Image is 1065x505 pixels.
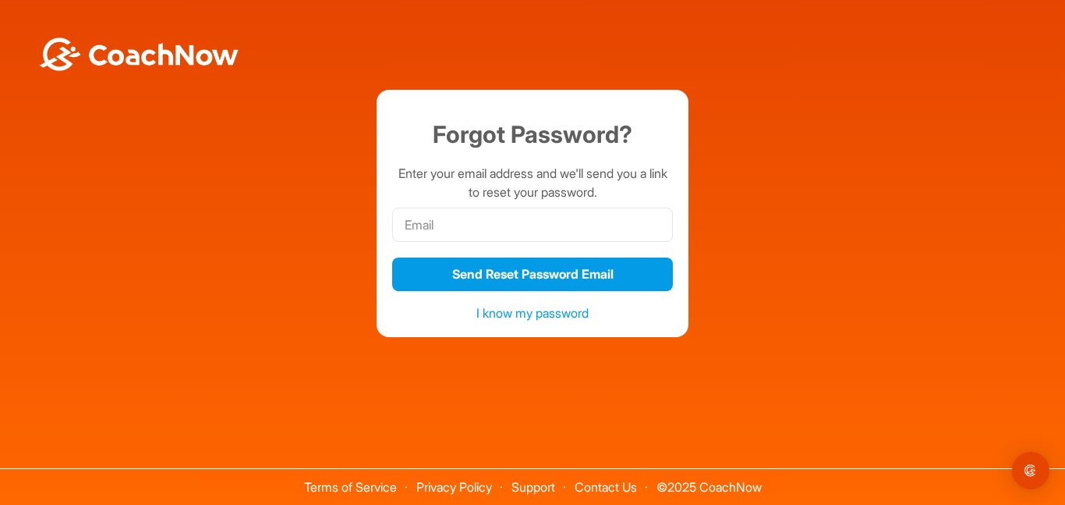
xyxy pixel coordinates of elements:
img: BwLJSsUCoWCh5upNqxVrqldRgqLPVwmV24tXu5FoVAoFEpwwqQ3VIfuoInZCoVCoTD4vwADAC3ZFMkVEQFDAAAAAElFTkSuQmCC [37,37,240,71]
button: Send Reset Password Email [392,258,673,291]
p: Enter your email address and we'll send you a link to reset your password. [392,164,673,201]
h1: Forgot Password? [392,117,673,152]
a: Contact Us [575,479,637,495]
div: Open Intercom Messenger [1012,452,1049,489]
a: Support [511,479,555,495]
a: Privacy Policy [416,479,492,495]
span: © 2025 CoachNow [649,469,770,493]
a: I know my password [476,305,589,321]
a: Terms of Service [304,479,397,495]
input: Email [392,208,673,242]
